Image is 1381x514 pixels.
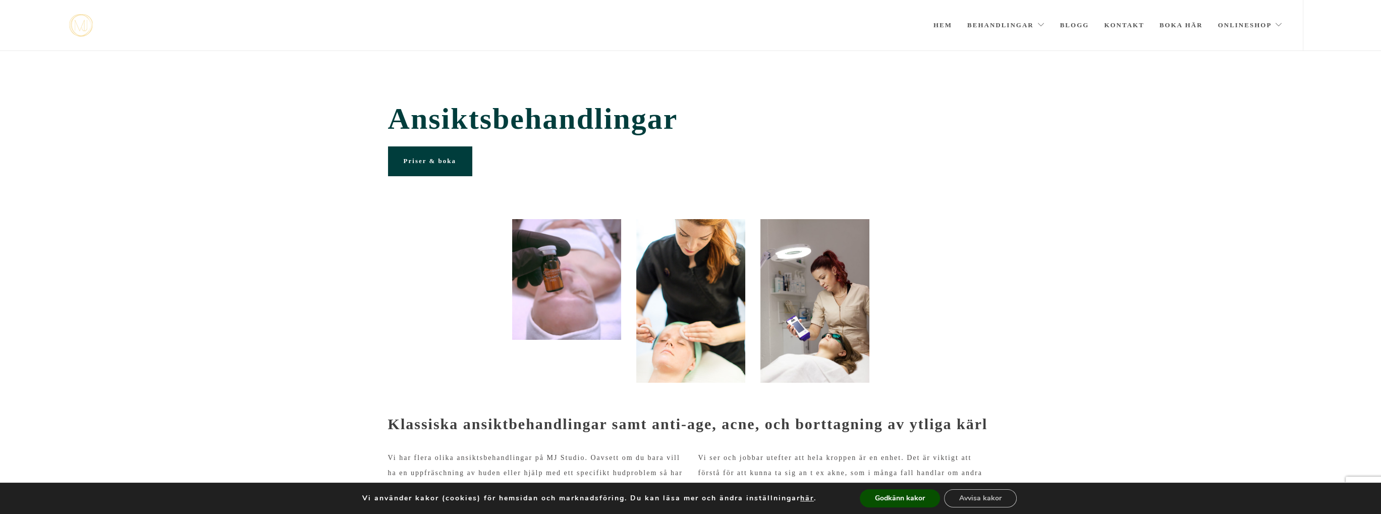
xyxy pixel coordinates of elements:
[404,157,456,165] span: Priser & boka
[512,219,621,340] img: 20200316_113429315_iOS
[69,14,93,37] img: mjstudio
[800,494,814,503] button: här
[388,146,472,176] a: Priser & boka
[760,219,869,383] img: evh_NF_2018_90598 (1)
[944,489,1017,507] button: Avvisa kakor
[636,219,745,383] img: Portömning Stockholm
[388,101,993,136] span: Ansiktsbehandlingar
[388,416,988,432] strong: Klassiska ansiktbehandlingar samt anti-age, acne, och borttagning av ytliga kärl
[860,489,940,507] button: Godkänn kakor
[69,14,93,37] a: mjstudio mjstudio mjstudio
[362,494,816,503] p: Vi använder kakor (cookies) för hemsidan och marknadsföring. Du kan läsa mer och ändra inställnin...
